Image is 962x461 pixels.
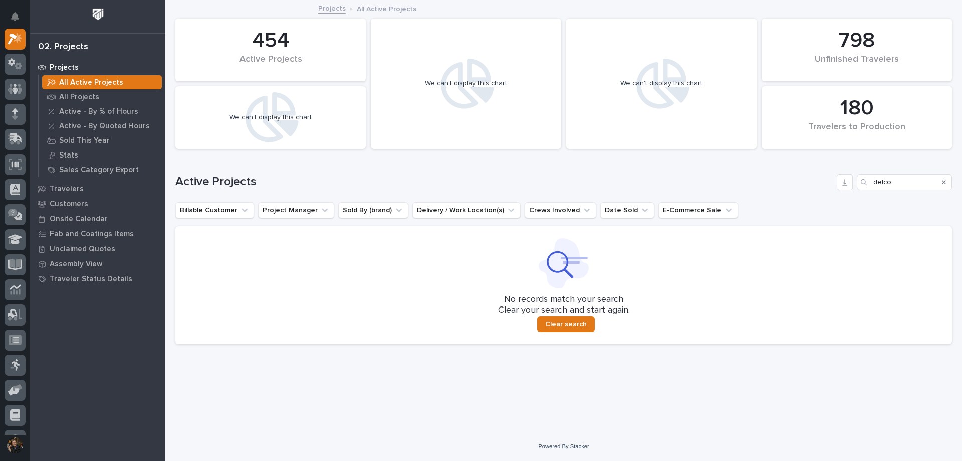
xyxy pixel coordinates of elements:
a: Traveler Status Details [30,271,165,286]
img: Workspace Logo [89,5,107,24]
a: All Projects [39,90,165,104]
div: We can't display this chart [229,113,312,122]
p: Fab and Coatings Items [50,230,134,239]
button: Crews Involved [525,202,596,218]
h1: Active Projects [175,175,833,189]
button: users-avatar [5,435,26,456]
a: Customers [30,196,165,211]
a: Projects [30,60,165,75]
a: Active - By Quoted Hours [39,119,165,133]
div: 02. Projects [38,42,88,53]
a: Sold This Year [39,133,165,147]
a: Powered By Stacker [538,443,589,449]
p: All Active Projects [59,78,123,87]
div: 180 [779,96,935,121]
button: Clear search [537,316,595,332]
a: Unclaimed Quotes [30,241,165,256]
button: Sold By (brand) [338,202,408,218]
a: Travelers [30,181,165,196]
div: Unfinished Travelers [779,54,935,75]
div: Active Projects [192,54,349,75]
button: Notifications [5,6,26,27]
p: Onsite Calendar [50,215,108,224]
p: Travelers [50,185,84,194]
p: Clear your search and start again. [498,305,630,316]
div: 798 [779,28,935,53]
p: Unclaimed Quotes [50,245,115,254]
p: All Active Projects [357,3,416,14]
p: Traveler Status Details [50,275,132,284]
p: Sales Category Export [59,166,139,175]
div: Travelers to Production [779,122,935,143]
p: Active - By % of Hours [59,107,138,116]
div: We can't display this chart [425,79,507,88]
input: Search [857,174,952,190]
button: Billable Customer [175,202,254,218]
a: All Active Projects [39,75,165,89]
div: Notifications [13,12,26,28]
div: 454 [192,28,349,53]
p: Sold This Year [59,136,110,145]
p: No records match your search [187,294,940,305]
a: Assembly View [30,256,165,271]
a: Sales Category Export [39,163,165,177]
p: Assembly View [50,260,102,269]
a: Projects [318,2,346,14]
a: Fab and Coatings Items [30,226,165,241]
button: Date Sold [600,202,654,218]
button: E-Commerce Sale [658,202,738,218]
a: Stats [39,148,165,162]
p: Projects [50,63,79,72]
button: Delivery / Work Location(s) [412,202,521,218]
p: Stats [59,151,78,160]
a: Onsite Calendar [30,211,165,226]
a: Active - By % of Hours [39,104,165,118]
p: All Projects [59,93,99,102]
p: Active - By Quoted Hours [59,122,150,131]
p: Customers [50,200,88,209]
span: Clear search [545,320,587,329]
button: Project Manager [258,202,334,218]
div: We can't display this chart [620,79,702,88]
